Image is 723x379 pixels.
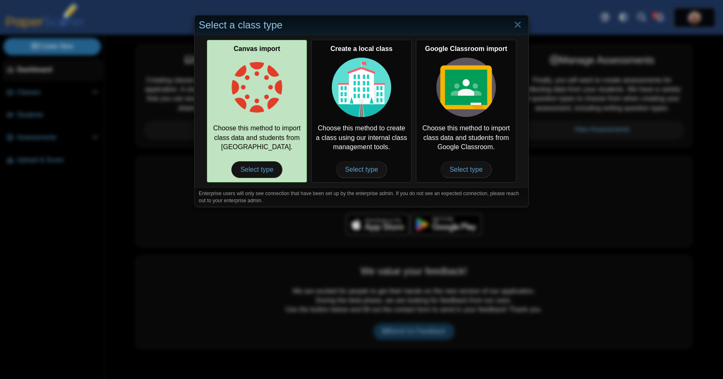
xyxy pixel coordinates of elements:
[231,161,282,178] span: Select type
[227,58,287,117] img: class-type-canvas.png
[425,45,507,52] b: Google Classroom import
[336,161,387,178] span: Select type
[436,58,496,117] img: class-type-google-classroom.svg
[416,40,516,183] div: Choose this method to import class data and students from Google Classroom.
[207,40,307,183] div: Choose this method to import class data and students from [GEOGRAPHIC_DATA].
[511,18,524,32] a: Close
[416,40,516,183] a: Google Classroom import Choose this method to import class data and students from Google Classroo...
[311,40,412,183] div: Choose this method to create a class using our internal class management tools.
[195,187,528,207] div: Enterprise users will only see connection that have been set up by the enterprise admin. If you d...
[331,45,393,52] b: Create a local class
[233,45,280,52] b: Canvas import
[332,58,391,117] img: class-type-local.svg
[195,15,528,35] div: Select a class type
[441,161,491,178] span: Select type
[311,40,412,183] a: Create a local class Choose this method to create a class using our internal class management too...
[207,40,307,183] a: Canvas import Choose this method to import class data and students from [GEOGRAPHIC_DATA]. Select...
